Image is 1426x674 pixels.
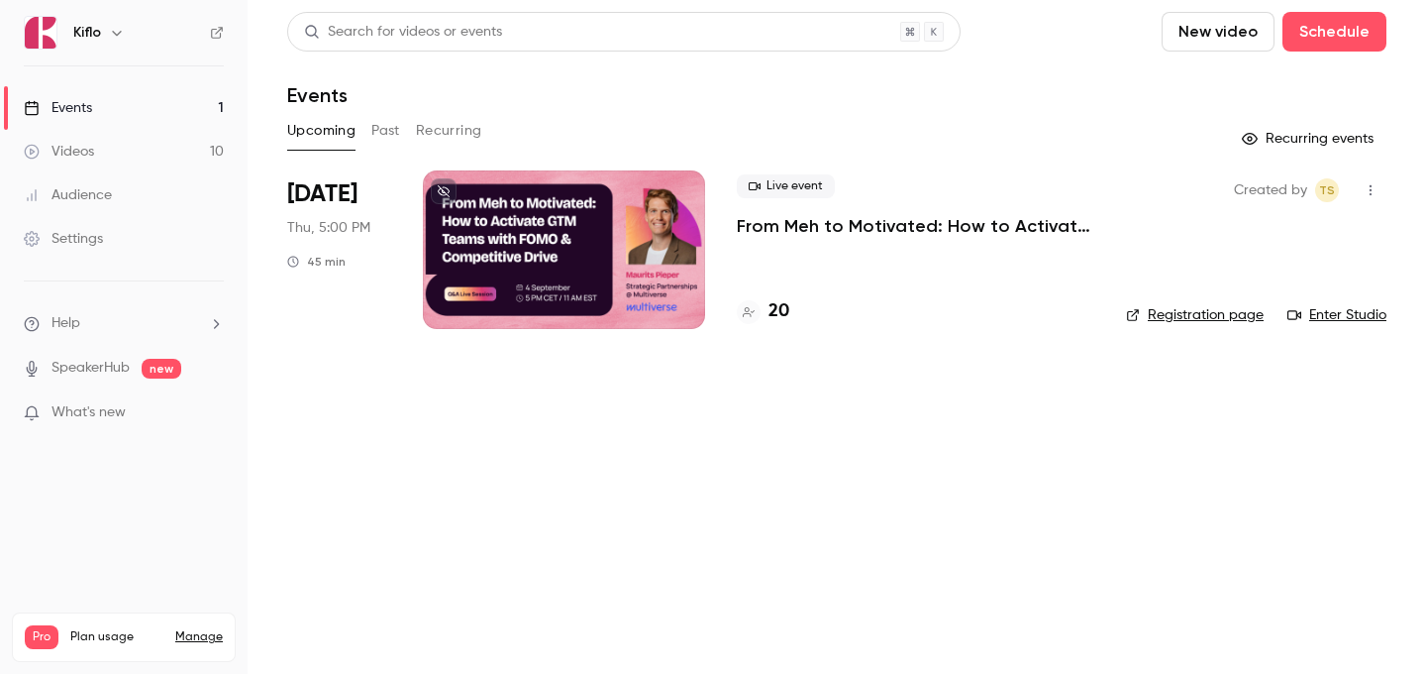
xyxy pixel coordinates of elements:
[175,629,223,645] a: Manage
[183,649,223,667] p: / 150
[287,218,370,238] span: Thu, 5:00 PM
[1162,12,1274,52] button: New video
[1287,305,1386,325] a: Enter Studio
[25,649,62,667] p: Videos
[1234,178,1307,202] span: Created by
[24,98,92,118] div: Events
[1319,178,1335,202] span: TS
[24,142,94,162] div: Videos
[1315,178,1339,202] span: Tomica Stojanovikj
[371,115,400,147] button: Past
[24,313,224,334] li: help-dropdown-opener
[287,115,356,147] button: Upcoming
[142,359,181,379] span: new
[304,22,502,43] div: Search for videos or events
[1282,12,1386,52] button: Schedule
[73,23,101,43] h6: Kiflo
[287,83,348,107] h1: Events
[737,214,1094,238] a: From Meh to Motivated: How to Activate GTM Teams with FOMO & Competitive Drive
[51,313,80,334] span: Help
[737,174,835,198] span: Live event
[1126,305,1264,325] a: Registration page
[24,229,103,249] div: Settings
[768,298,789,325] h4: 20
[51,358,130,379] a: SpeakerHub
[25,17,56,49] img: Kiflo
[183,652,195,664] span: 10
[1233,123,1386,155] button: Recurring events
[25,625,58,649] span: Pro
[70,629,163,645] span: Plan usage
[24,185,112,205] div: Audience
[287,254,346,270] div: 45 min
[287,178,357,210] span: [DATE]
[416,115,482,147] button: Recurring
[51,402,126,423] span: What's new
[737,298,789,325] a: 20
[287,170,391,329] div: Sep 4 Thu, 5:00 PM (Europe/Rome)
